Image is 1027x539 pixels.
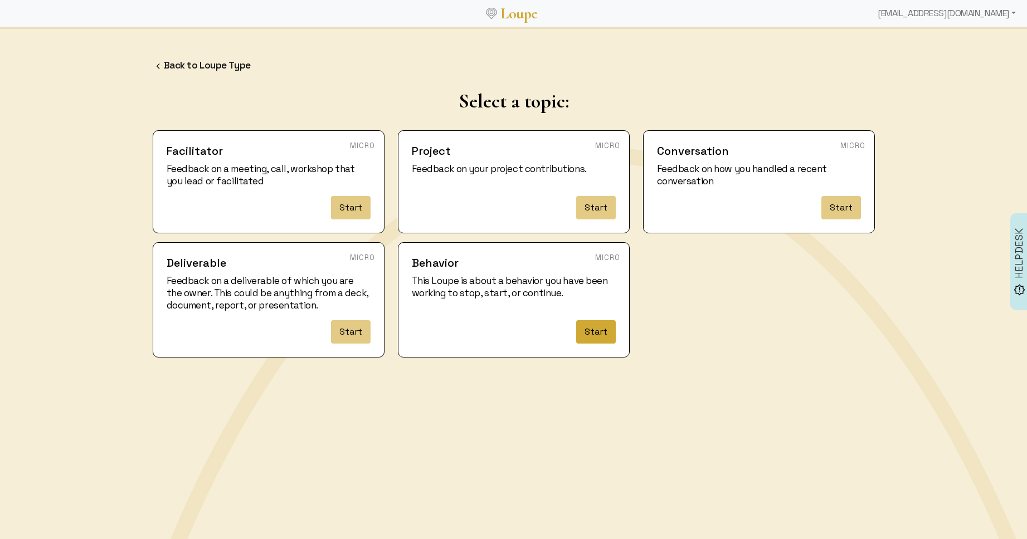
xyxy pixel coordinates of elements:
[497,3,542,24] a: Loupe
[331,196,371,219] button: Start
[657,163,861,187] p: Feedback on how you handled a recent conversation
[576,320,616,344] button: Start
[350,140,375,152] div: Micro
[412,163,616,187] p: Feedback on your project contributions.
[595,252,620,264] div: Micro
[821,196,861,219] button: Start
[576,196,616,219] button: Start
[331,320,371,344] button: Start
[412,275,616,311] p: This Loupe is about a behavior you have been working to stop, start, or continue.
[164,59,251,71] a: Back to Loupe Type
[167,256,371,270] h4: Deliverable
[412,256,616,270] h4: Behavior
[412,144,616,158] h4: Project
[153,90,875,112] h1: Select a topic:
[153,61,164,72] img: FFFF
[873,2,1020,24] div: [EMAIL_ADDRESS][DOMAIN_NAME]
[486,8,497,19] img: Loupe Logo
[595,140,620,152] div: Micro
[167,144,371,158] h4: Facilitator
[840,140,865,152] div: Micro
[167,275,371,311] p: Feedback on a deliverable of which you are the owner. This could be anything from a deck, documen...
[657,144,861,158] h4: Conversation
[1014,284,1025,296] img: brightness_alert_FILL0_wght500_GRAD0_ops.svg
[167,163,371,187] p: Feedback on a meeting, call, workshop that you lead or facilitated
[350,252,375,264] div: Micro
